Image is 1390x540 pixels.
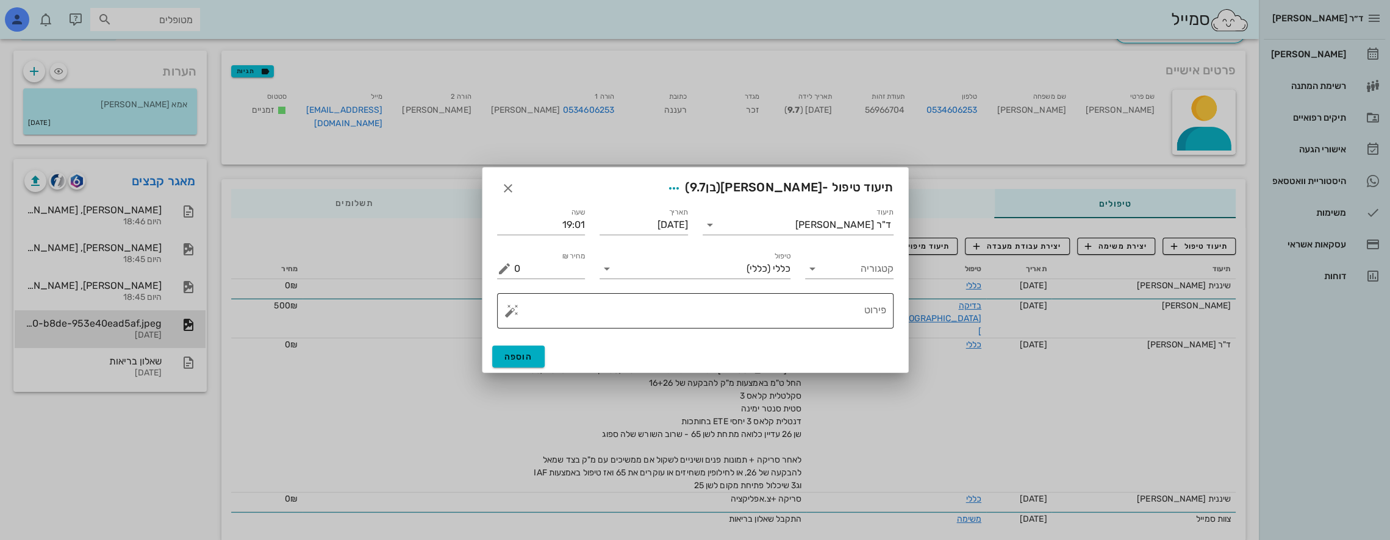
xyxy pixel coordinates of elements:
[703,215,894,235] div: תיעודד"ר [PERSON_NAME]
[668,208,688,217] label: תאריך
[876,208,894,217] label: תיעוד
[720,180,822,194] span: [PERSON_NAME]
[562,252,586,261] label: מחיר ₪
[504,352,533,362] span: הוספה
[795,219,891,230] div: ד"ר [PERSON_NAME]
[663,177,893,199] span: תיעוד טיפול -
[775,252,790,261] label: טיפול
[492,346,545,368] button: הוספה
[690,180,706,194] span: 9.7
[571,208,586,217] label: שעה
[747,263,770,274] span: (כללי)
[685,180,720,194] span: (בן )
[773,263,790,274] span: כללי
[497,261,512,276] button: מחיר ₪ appended action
